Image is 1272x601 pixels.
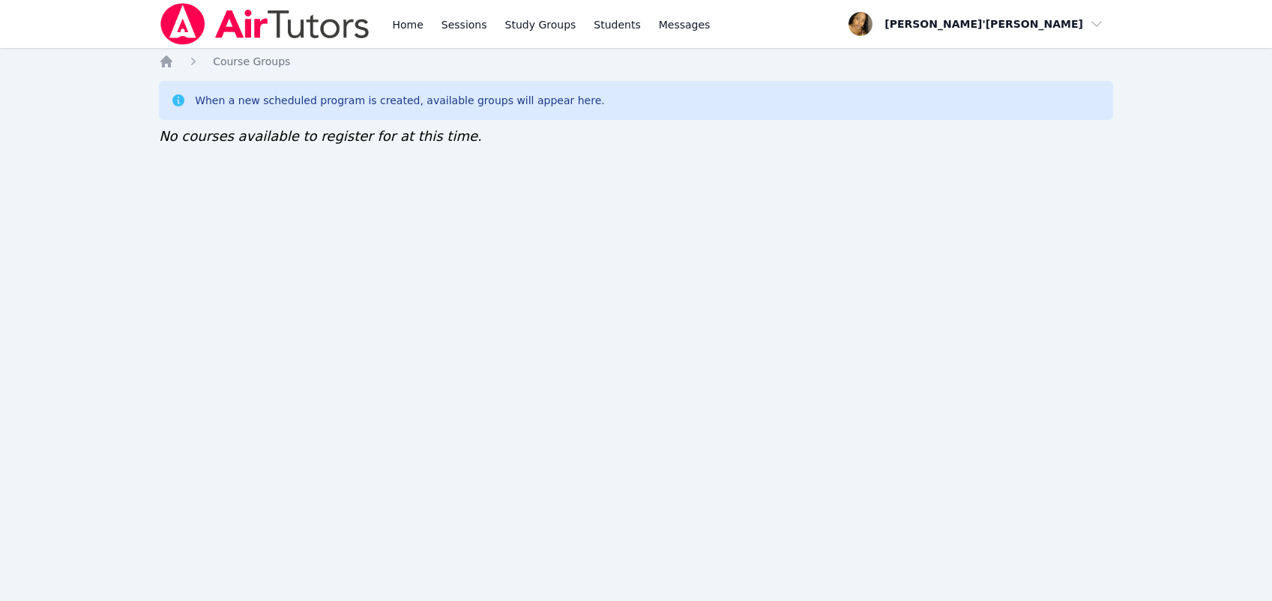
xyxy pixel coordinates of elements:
[213,55,290,67] span: Course Groups
[159,54,1113,69] nav: Breadcrumb
[159,3,371,45] img: Air Tutors
[159,128,482,144] span: No courses available to register for at this time.
[659,17,711,32] span: Messages
[213,54,290,69] a: Course Groups
[195,93,605,108] div: When a new scheduled program is created, available groups will appear here.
